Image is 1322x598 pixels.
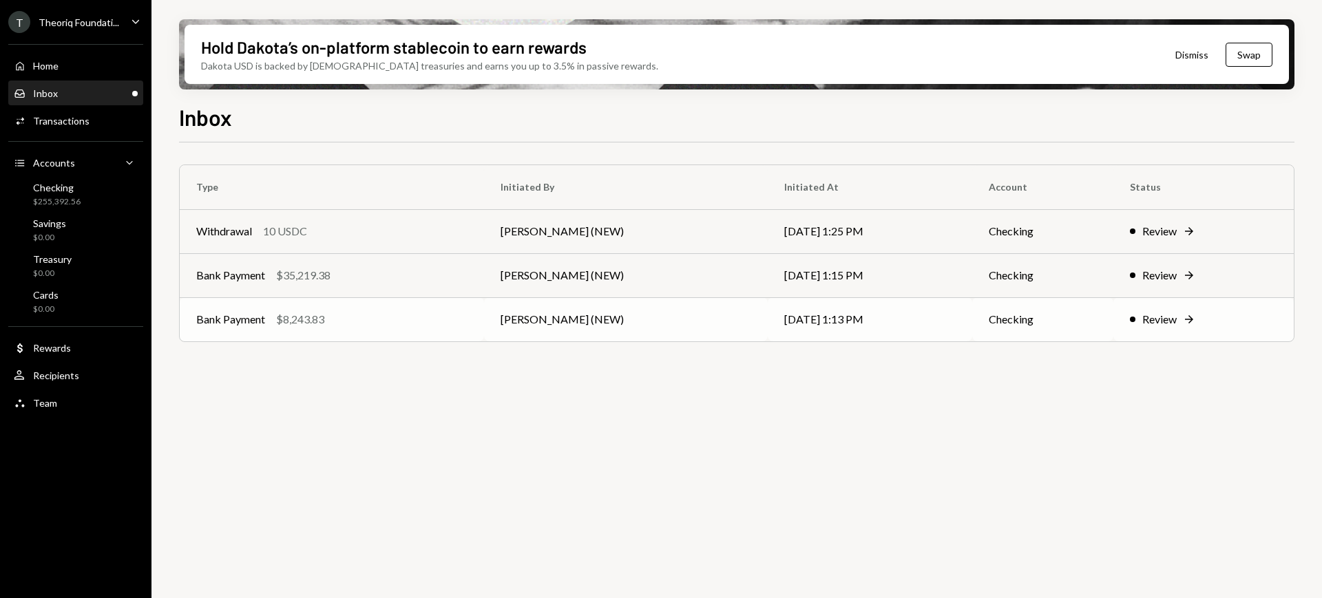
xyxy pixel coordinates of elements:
div: Dakota USD is backed by [DEMOGRAPHIC_DATA] treasuries and earns you up to 3.5% in passive rewards. [201,58,658,73]
div: Checking [33,182,81,193]
a: Treasury$0.00 [8,249,143,282]
div: Review [1142,311,1177,328]
a: Cards$0.00 [8,285,143,318]
button: Swap [1226,43,1272,67]
div: Transactions [33,115,90,127]
td: Checking [972,297,1113,341]
button: Dismiss [1158,39,1226,71]
div: Rewards [33,342,71,354]
div: $8,243.83 [276,311,324,328]
div: Bank Payment [196,311,265,328]
th: Type [180,165,484,209]
div: Review [1142,223,1177,239]
th: Account [972,165,1113,209]
div: Bank Payment [196,267,265,284]
div: Inbox [33,87,58,99]
td: [DATE] 1:25 PM [768,209,972,253]
div: $0.00 [33,268,72,279]
th: Initiated By [484,165,768,209]
div: Savings [33,217,66,229]
div: Hold Dakota’s on-platform stablecoin to earn rewards [201,36,587,58]
div: Accounts [33,157,75,169]
td: [PERSON_NAME] (NEW) [484,297,768,341]
td: Checking [972,209,1113,253]
td: Checking [972,253,1113,297]
div: $35,219.38 [276,267,330,284]
div: Cards [33,289,59,301]
th: Status [1113,165,1294,209]
td: [DATE] 1:15 PM [768,253,972,297]
td: [DATE] 1:13 PM [768,297,972,341]
h1: Inbox [179,103,232,131]
div: $255,392.56 [33,196,81,208]
a: Rewards [8,335,143,360]
div: Recipients [33,370,79,381]
div: Review [1142,267,1177,284]
td: [PERSON_NAME] (NEW) [484,209,768,253]
div: Withdrawal [196,223,252,239]
div: $0.00 [33,303,59,315]
a: Recipients [8,363,143,387]
a: Savings$0.00 [8,213,143,246]
td: [PERSON_NAME] (NEW) [484,253,768,297]
div: T [8,11,30,33]
div: $0.00 [33,232,66,244]
div: Home [33,60,59,72]
a: Team [8,390,143,415]
th: Initiated At [768,165,972,209]
a: Checking$255,392.56 [8,178,143,211]
a: Transactions [8,108,143,133]
a: Inbox [8,81,143,105]
div: Team [33,397,57,409]
a: Home [8,53,143,78]
div: 10 USDC [263,223,307,239]
div: Treasury [33,253,72,265]
div: Theoriq Foundati... [39,17,119,28]
a: Accounts [8,150,143,175]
